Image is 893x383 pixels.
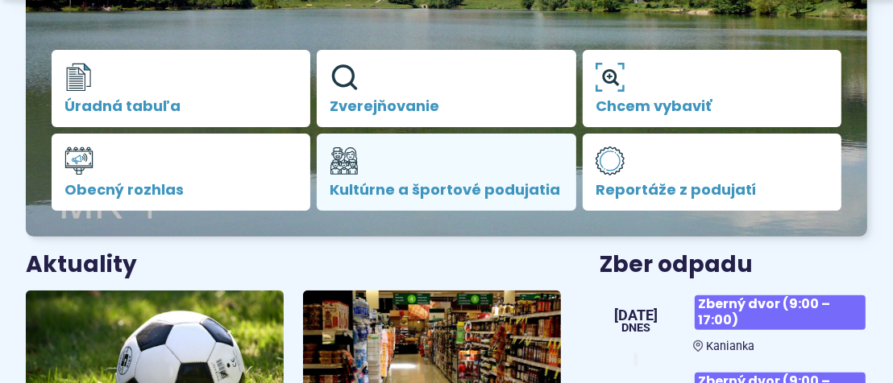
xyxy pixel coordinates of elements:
[695,295,866,330] span: Zberný dvor (9:00 – 17:00)
[614,323,658,334] span: Dnes
[317,50,575,127] a: Zverejňovanie
[330,182,563,198] span: Kultúrne a športové podujatia
[600,253,867,278] h3: Zber odpadu
[52,134,310,211] a: Obecný rozhlas
[317,134,575,211] a: Kultúrne a športové podujatia
[596,182,829,198] span: Reportáže z podujatí
[596,98,829,114] span: Chcem vybaviť
[64,182,297,198] span: Obecný rozhlas
[26,253,137,278] h3: Aktuality
[614,308,658,323] span: [DATE]
[52,50,310,127] a: Úradná tabuľa
[707,340,755,353] span: Kanianka
[64,98,297,114] span: Úradná tabuľa
[600,289,867,353] a: Zberný dvor (9:00 – 17:00) Kanianka [DATE] Dnes
[583,134,841,211] a: Reportáže z podujatí
[330,98,563,114] span: Zverejňovanie
[583,50,841,127] a: Chcem vybaviť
